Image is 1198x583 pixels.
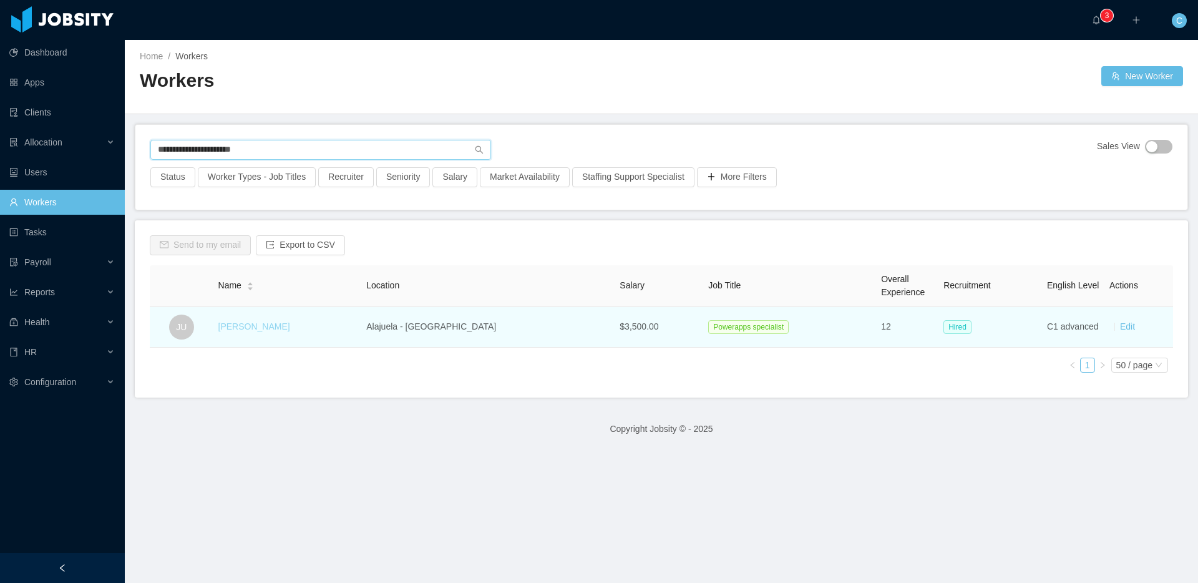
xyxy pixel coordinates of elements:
[1155,361,1162,370] i: icon: down
[480,167,570,187] button: Market Availability
[475,145,484,154] i: icon: search
[175,51,208,61] span: Workers
[1065,358,1080,373] li: Previous Page
[246,280,254,289] div: Sort
[376,167,430,187] button: Seniority
[176,315,187,340] span: JU
[1132,16,1141,24] i: icon: plus
[9,100,115,125] a: icon: auditClients
[361,307,615,348] td: Alajuela - [GEOGRAPHIC_DATA]
[1101,66,1183,86] button: icon: usergroup-addNew Worker
[218,279,241,292] span: Name
[1099,361,1106,369] i: icon: right
[246,281,253,285] i: icon: caret-up
[24,347,37,357] span: HR
[620,321,658,331] span: $3,500.00
[1081,358,1094,372] a: 1
[1095,358,1110,373] li: Next Page
[876,307,938,348] td: 12
[150,167,195,187] button: Status
[9,258,18,267] i: icon: file-protect
[9,160,115,185] a: icon: robotUsers
[943,320,972,334] span: Hired
[1080,358,1095,373] li: 1
[24,287,55,297] span: Reports
[1176,13,1182,28] span: C
[9,318,18,326] i: icon: medicine-box
[9,40,115,65] a: icon: pie-chartDashboard
[24,317,49,327] span: Health
[1105,9,1109,22] p: 3
[572,167,694,187] button: Staffing Support Specialist
[9,378,18,386] i: icon: setting
[943,280,990,290] span: Recruitment
[198,167,316,187] button: Worker Types - Job Titles
[318,167,374,187] button: Recruiter
[943,321,976,331] a: Hired
[140,51,163,61] a: Home
[9,138,18,147] i: icon: solution
[9,220,115,245] a: icon: profileTasks
[1047,280,1099,290] span: English Level
[168,51,170,61] span: /
[24,377,76,387] span: Configuration
[881,274,925,297] span: Overall Experience
[9,288,18,296] i: icon: line-chart
[9,190,115,215] a: icon: userWorkers
[1109,280,1138,290] span: Actions
[366,280,399,290] span: Location
[697,167,777,187] button: icon: plusMore Filters
[432,167,477,187] button: Salary
[620,280,645,290] span: Salary
[1120,321,1135,331] a: Edit
[1101,9,1113,22] sup: 3
[246,285,253,289] i: icon: caret-down
[125,408,1198,451] footer: Copyright Jobsity © - 2025
[708,280,741,290] span: Job Title
[24,137,62,147] span: Allocation
[1097,140,1140,154] span: Sales View
[256,235,345,255] button: icon: exportExport to CSV
[1092,16,1101,24] i: icon: bell
[708,320,789,334] span: Powerapps specialist
[1042,307,1104,348] td: C1 advanced
[9,348,18,356] i: icon: book
[24,257,51,267] span: Payroll
[218,321,290,331] a: [PERSON_NAME]
[140,68,661,94] h2: Workers
[9,70,115,95] a: icon: appstoreApps
[1069,361,1076,369] i: icon: left
[1116,358,1152,372] div: 50 / page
